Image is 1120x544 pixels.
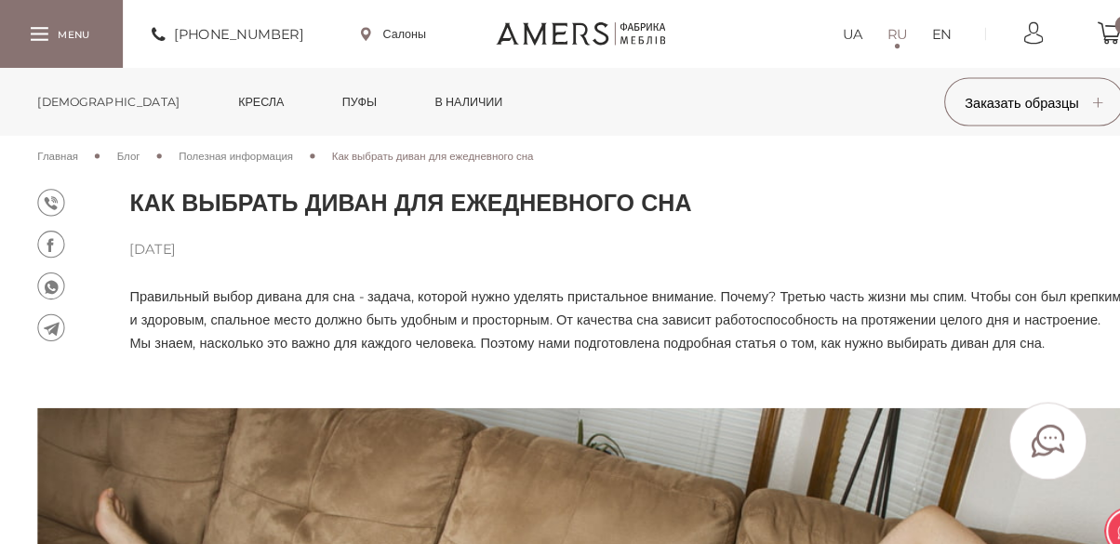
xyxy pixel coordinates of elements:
[317,65,379,130] a: Пуфы
[39,141,78,158] a: Главная
[175,141,285,158] a: Полезная информация
[349,24,412,41] a: Салоны
[1073,15,1091,33] span: 0
[218,65,289,130] a: Кресла
[909,74,1081,121] button: Заказать образцы
[39,143,78,156] span: Главная
[25,65,190,130] a: [DEMOGRAPHIC_DATA]
[127,181,1081,209] h1: Как выбрать диван для ежедневного сна
[811,21,831,44] a: UA
[115,143,138,156] span: Блог
[127,273,1081,340] p: Правильный выбор дивана для сна - задача, которой нужно уделять пристальное внимание. Почему? Тре...
[928,90,1061,107] span: Заказать образцы
[897,21,915,44] a: EN
[115,141,138,158] a: Блог
[149,21,294,44] a: [PHONE_NUMBER]
[175,143,285,156] span: Полезная информация
[854,21,873,44] a: RU
[407,65,500,130] a: в наличии
[127,228,1081,250] span: [DATE]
